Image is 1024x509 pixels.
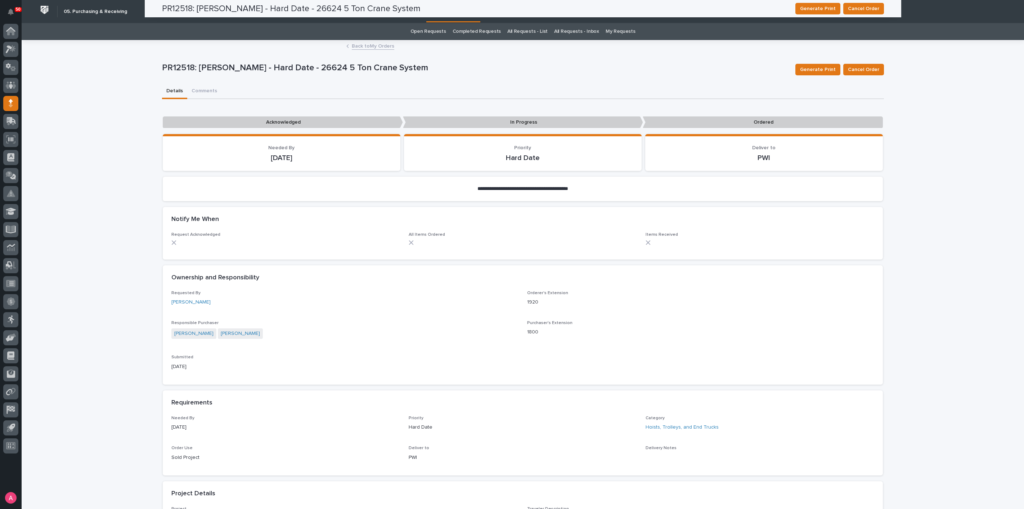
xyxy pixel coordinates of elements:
[514,145,531,150] span: Priority
[527,298,874,306] p: 1920
[171,355,193,359] span: Submitted
[171,274,259,282] h2: Ownership and Responsibility
[409,233,445,237] span: All Items Ordered
[171,454,400,461] p: Sold Project
[848,65,879,74] span: Cancel Order
[171,291,201,295] span: Requested By
[3,490,18,505] button: users-avatar
[162,84,187,99] button: Details
[171,399,212,407] h2: Requirements
[403,116,643,128] p: In Progress
[3,4,18,19] button: Notifications
[171,490,215,498] h2: Project Details
[795,64,840,75] button: Generate Print
[268,145,295,150] span: Needed By
[527,321,572,325] span: Purchaser's Extension
[187,84,221,99] button: Comments
[171,233,220,237] span: Request Acknowledged
[643,116,883,128] p: Ordered
[171,363,518,371] p: [DATE]
[507,23,548,40] a: All Requests - List
[527,328,874,336] p: 1800
[171,321,219,325] span: Responsible Purchaser
[171,298,211,306] a: [PERSON_NAME]
[162,63,790,73] p: PR12518: [PERSON_NAME] - Hard Date - 26624 5 Ton Crane System
[409,446,429,450] span: Deliver to
[654,154,874,162] p: PWI
[409,424,637,431] p: Hard Date
[800,65,836,74] span: Generate Print
[16,7,21,12] p: 50
[9,9,18,20] div: Notifications50
[171,446,193,450] span: Order Use
[554,23,599,40] a: All Requests - Inbox
[163,116,403,128] p: Acknowledged
[171,216,219,223] h2: Notify Me When
[171,416,194,420] span: Needed By
[453,23,501,40] a: Completed Requests
[843,64,884,75] button: Cancel Order
[38,3,51,17] img: Workspace Logo
[413,154,633,162] p: Hard Date
[64,9,127,15] h2: 05. Purchasing & Receiving
[171,154,392,162] p: [DATE]
[221,330,260,337] a: [PERSON_NAME]
[410,23,446,40] a: Open Requests
[352,41,394,50] a: Back toMy Orders
[409,454,637,461] p: PWI
[646,416,665,420] span: Category
[527,291,568,295] span: Orderer's Extension
[174,330,214,337] a: [PERSON_NAME]
[171,424,400,431] p: [DATE]
[752,145,776,150] span: Deliver to
[646,446,677,450] span: Delivery Notes
[409,416,423,420] span: Priority
[606,23,635,40] a: My Requests
[646,233,678,237] span: Items Received
[646,424,719,431] a: Hoists, Trolleys, and End Trucks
